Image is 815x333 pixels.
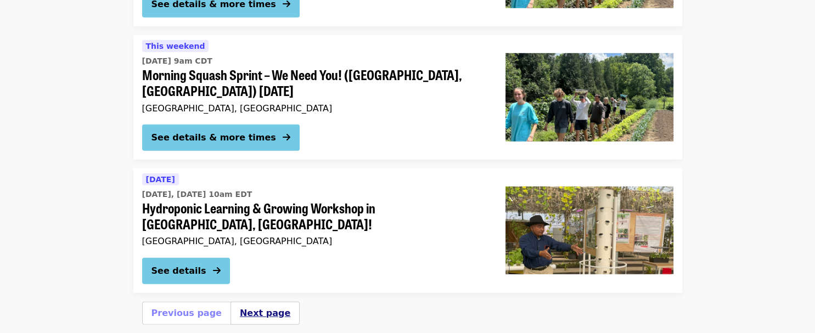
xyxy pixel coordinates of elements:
time: [DATE], [DATE] 10am EDT [142,189,252,200]
button: Previous page [151,307,222,320]
span: [DATE] [146,175,175,184]
span: This weekend [146,42,205,50]
div: See details [151,264,206,278]
button: Next page [240,307,290,320]
button: See details [142,258,230,284]
a: Previous page [151,308,222,318]
button: See details & more times [142,125,300,151]
div: [GEOGRAPHIC_DATA], [GEOGRAPHIC_DATA] [142,236,488,246]
div: [GEOGRAPHIC_DATA], [GEOGRAPHIC_DATA] [142,103,488,114]
span: Morning Squash Sprint – We Need You! ([GEOGRAPHIC_DATA], [GEOGRAPHIC_DATA]) [DATE] [142,67,488,99]
a: Next page [240,308,290,318]
i: arrow-right icon [283,132,290,143]
time: [DATE] 9am CDT [142,55,212,67]
a: See details for "Morning Squash Sprint – We Need You! (Antioch, TN) 9/6/2025" [133,35,682,160]
span: Hydroponic Learning & Growing Workshop in [GEOGRAPHIC_DATA], [GEOGRAPHIC_DATA]! [142,200,488,232]
img: Hydroponic Learning & Growing Workshop in Fort Valley, GA! organized by Society of St. Andrew [505,187,673,274]
div: See details & more times [151,131,276,144]
img: Morning Squash Sprint – We Need You! (Antioch, TN) 9/6/2025 organized by Society of St. Andrew [505,53,673,141]
a: See details for "Hydroponic Learning & Growing Workshop in Fort Valley, GA!" [133,168,682,293]
i: arrow-right icon [213,266,221,276]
